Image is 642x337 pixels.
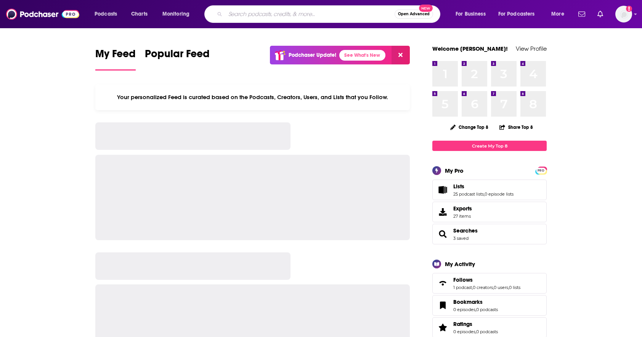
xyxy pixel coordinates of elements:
[435,322,450,333] a: Ratings
[453,191,484,197] a: 25 podcast lists
[445,167,464,174] div: My Pro
[453,321,498,327] a: Ratings
[162,9,189,19] span: Monitoring
[493,8,546,20] button: open menu
[626,6,632,12] svg: Add a profile image
[453,227,478,234] a: Searches
[398,12,430,16] span: Open Advanced
[453,298,483,305] span: Bookmarks
[432,295,547,316] span: Bookmarks
[339,50,385,61] a: See What's New
[485,191,514,197] a: 0 episode lists
[453,205,472,212] span: Exports
[126,8,152,20] a: Charts
[435,300,450,311] a: Bookmarks
[475,329,476,334] span: ,
[546,8,574,20] button: open menu
[395,10,433,19] button: Open AdvancedNew
[509,285,520,290] a: 0 lists
[289,52,336,58] p: Podchaser Update!
[432,273,547,294] span: Follows
[131,9,148,19] span: Charts
[95,9,117,19] span: Podcasts
[475,307,476,312] span: ,
[157,8,199,20] button: open menu
[450,8,495,20] button: open menu
[95,47,136,71] a: My Feed
[615,6,632,22] span: Logged in as LornaG
[472,285,473,290] span: ,
[508,285,509,290] span: ,
[432,45,508,52] a: Welcome [PERSON_NAME]!
[473,285,493,290] a: 0 creators
[453,285,472,290] a: 1 podcast
[445,260,475,268] div: My Activity
[453,183,464,190] span: Lists
[419,5,433,12] span: New
[453,276,473,283] span: Follows
[594,8,606,21] a: Show notifications dropdown
[476,307,498,312] a: 0 podcasts
[494,285,508,290] a: 0 users
[432,180,547,200] span: Lists
[615,6,632,22] img: User Profile
[453,276,520,283] a: Follows
[145,47,210,71] a: Popular Feed
[453,307,475,312] a: 0 episodes
[435,207,450,217] span: Exports
[493,285,494,290] span: ,
[615,6,632,22] button: Show profile menu
[551,9,564,19] span: More
[145,47,210,65] span: Popular Feed
[453,213,472,219] span: 27 items
[453,298,498,305] a: Bookmarks
[435,185,450,195] a: Lists
[435,229,450,239] a: Searches
[453,321,472,327] span: Ratings
[453,183,514,190] a: Lists
[435,278,450,289] a: Follows
[536,168,546,173] span: PRO
[95,47,136,65] span: My Feed
[432,141,547,151] a: Create My Top 8
[575,8,588,21] a: Show notifications dropdown
[498,9,535,19] span: For Podcasters
[446,122,493,132] button: Change Top 8
[432,224,547,244] span: Searches
[516,45,547,52] a: View Profile
[432,202,547,222] a: Exports
[456,9,486,19] span: For Business
[95,84,410,110] div: Your personalized Feed is curated based on the Podcasts, Creators, Users, and Lists that you Follow.
[212,5,448,23] div: Search podcasts, credits, & more...
[6,7,79,21] img: Podchaser - Follow, Share and Rate Podcasts
[476,329,498,334] a: 0 podcasts
[225,8,395,20] input: Search podcasts, credits, & more...
[453,236,469,241] a: 3 saved
[536,167,546,173] a: PRO
[499,120,533,135] button: Share Top 8
[453,329,475,334] a: 0 episodes
[89,8,127,20] button: open menu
